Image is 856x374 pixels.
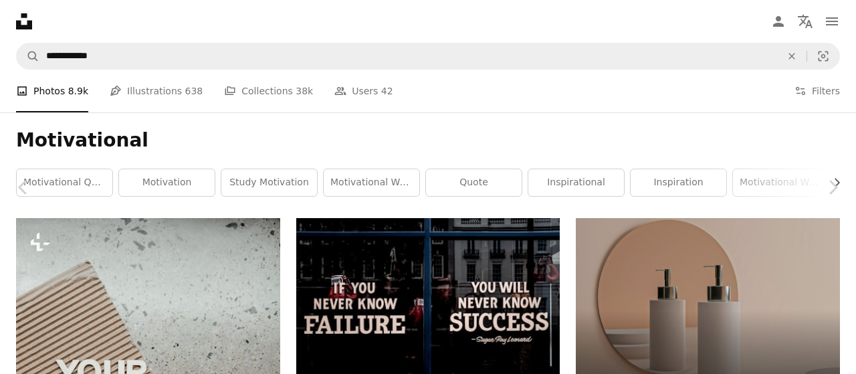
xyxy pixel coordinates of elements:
[777,43,807,69] button: Clear
[16,128,840,153] h1: Motivational
[733,169,829,196] a: motivational wallpapers
[221,169,317,196] a: study motivation
[296,84,313,98] span: 38k
[819,8,845,35] button: Menu
[324,169,419,196] a: motivational wallpaper
[426,169,522,196] a: quote
[16,43,840,70] form: Find visuals sitewide
[807,43,839,69] button: Visual search
[16,13,32,29] a: Home — Unsplash
[794,70,840,112] button: Filters
[381,84,393,98] span: 42
[334,70,393,112] a: Users 42
[110,70,203,112] a: Illustrations 638
[119,169,215,196] a: motivation
[631,169,726,196] a: inspiration
[17,169,112,196] a: motivational quotes
[224,70,313,112] a: Collections 38k
[792,8,819,35] button: Language
[185,84,203,98] span: 638
[765,8,792,35] a: Log in / Sign up
[296,296,560,308] a: text
[809,123,856,252] a: Next
[528,169,624,196] a: inspirational
[17,43,39,69] button: Search Unsplash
